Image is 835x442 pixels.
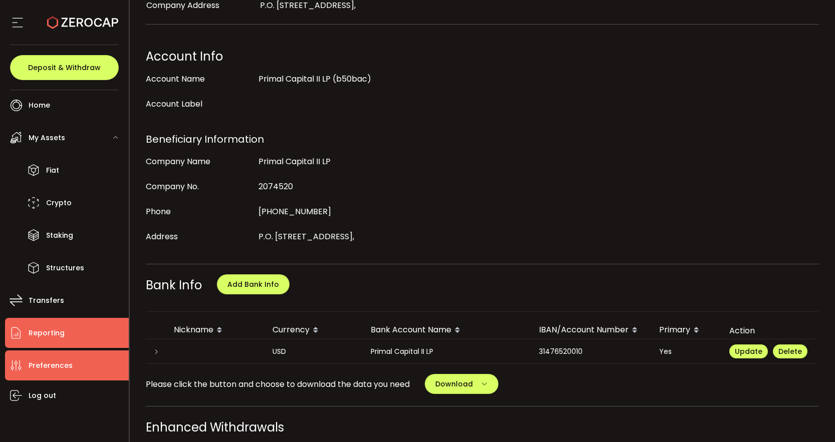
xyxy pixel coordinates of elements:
div: Enhanced Withdrawals [146,418,819,436]
div: Phone [146,202,253,222]
div: Company No. [146,177,253,197]
span: Transfers [29,293,64,308]
span: Primal Capital II LP (b50bac) [258,73,371,85]
span: Staking [46,228,73,243]
button: Deposit & Withdraw [10,55,119,80]
button: Download [425,374,498,394]
span: Preferences [29,358,73,373]
div: Account Label [146,94,253,114]
span: Please click the button and choose to download the data you need [146,378,410,390]
span: My Assets [29,131,65,145]
div: Action [721,325,816,336]
div: USD [264,346,363,357]
div: Account Info [146,47,819,67]
span: Bank Info [146,277,202,293]
iframe: Chat Widget [785,394,835,442]
span: Fiat [46,163,59,178]
span: Crypto [46,196,72,210]
span: Add Bank Info [227,279,279,289]
div: Bank Account Name [363,322,531,339]
span: P.O. [STREET_ADDRESS], [258,231,354,242]
button: Delete [773,344,807,358]
button: Add Bank Info [217,274,290,294]
span: [PHONE_NUMBER] [258,206,331,217]
div: Yes [651,346,721,357]
span: Log out [29,388,56,403]
div: IBAN/Account Number [531,322,651,339]
span: Reporting [29,326,65,340]
span: Primal Capital II LP [258,156,331,167]
span: Update [735,346,762,356]
div: Primal Capital II LP [363,346,531,357]
span: Download [435,379,473,389]
div: Company Name [146,152,253,172]
div: Beneficiary Information [146,129,819,149]
button: Update [729,344,768,358]
div: Address [146,227,253,247]
div: Primary [651,322,721,339]
span: Structures [46,261,84,275]
div: Account Name [146,69,253,89]
span: 2074520 [258,181,293,192]
span: Delete [778,346,802,356]
div: Currency [264,322,363,339]
div: 31476520010 [531,346,651,357]
span: Deposit & Withdraw [28,64,101,71]
div: Nickname [166,322,264,339]
span: Home [29,98,50,113]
